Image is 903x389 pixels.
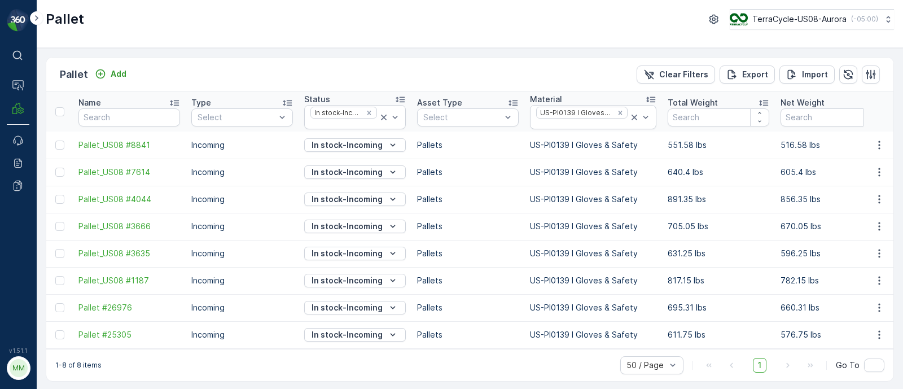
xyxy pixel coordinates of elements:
[851,15,878,24] p: ( -05:00 )
[742,69,768,80] p: Export
[668,302,769,313] p: 695.31 lbs
[312,329,383,340] p: In stock-Incoming
[55,330,64,339] div: Toggle Row Selected
[191,275,293,286] p: Incoming
[10,359,28,377] div: MM
[781,108,882,126] input: Search
[417,275,519,286] p: Pallets
[530,221,656,232] p: US-PI0139 I Gloves & Safety
[614,108,626,117] div: Remove US-PI0139 I Gloves & Safety
[530,248,656,259] p: US-PI0139 I Gloves & Safety
[781,248,882,259] p: 596.25 lbs
[191,248,293,259] p: Incoming
[55,361,102,370] p: 1-8 of 8 items
[417,302,519,313] p: Pallets
[781,221,882,232] p: 670.05 lbs
[7,347,29,354] span: v 1.51.1
[304,301,406,314] button: In stock-Incoming
[60,67,88,82] p: Pallet
[312,248,383,259] p: In stock-Incoming
[55,222,64,231] div: Toggle Row Selected
[752,14,847,25] p: TerraCycle-US08-Aurora
[781,302,882,313] p: 660.31 lbs
[78,194,180,205] a: Pallet_US08 #4044
[637,65,715,84] button: Clear Filters
[668,194,769,205] p: 891.35 lbs
[668,108,769,126] input: Search
[530,194,656,205] p: US-PI0139 I Gloves & Safety
[78,329,180,340] span: Pallet #25305
[304,138,406,152] button: In stock-Incoming
[191,97,211,108] p: Type
[312,275,383,286] p: In stock-Incoming
[530,167,656,178] p: US-PI0139 I Gloves & Safety
[55,195,64,204] div: Toggle Row Selected
[530,302,656,313] p: US-PI0139 I Gloves & Safety
[78,302,180,313] span: Pallet #26976
[78,139,180,151] a: Pallet_US08 #8841
[530,139,656,151] p: US-PI0139 I Gloves & Safety
[191,167,293,178] p: Incoming
[55,141,64,150] div: Toggle Row Selected
[191,194,293,205] p: Incoming
[781,139,882,151] p: 516.58 lbs
[668,139,769,151] p: 551.58 lbs
[417,194,519,205] p: Pallets
[753,358,766,373] span: 1
[304,94,330,105] p: Status
[7,9,29,32] img: logo
[191,221,293,232] p: Incoming
[530,329,656,340] p: US-PI0139 I Gloves & Safety
[417,248,519,259] p: Pallets
[668,275,769,286] p: 817.15 lbs
[668,97,718,108] p: Total Weight
[7,356,29,380] button: MM
[659,69,708,80] p: Clear Filters
[90,67,131,81] button: Add
[312,221,383,232] p: In stock-Incoming
[78,108,180,126] input: Search
[781,97,825,108] p: Net Weight
[779,65,835,84] button: Import
[417,139,519,151] p: Pallets
[46,10,84,28] p: Pallet
[417,221,519,232] p: Pallets
[668,221,769,232] p: 705.05 lbs
[78,275,180,286] a: Pallet_US08 #1187
[730,13,748,25] img: image_ci7OI47.png
[530,275,656,286] p: US-PI0139 I Gloves & Safety
[55,303,64,312] div: Toggle Row Selected
[191,302,293,313] p: Incoming
[304,328,406,342] button: In stock-Incoming
[417,167,519,178] p: Pallets
[78,221,180,232] a: Pallet_US08 #3666
[78,167,180,178] a: Pallet_US08 #7614
[530,94,562,105] p: Material
[311,107,362,118] div: In stock-Incoming
[304,193,406,206] button: In stock-Incoming
[312,167,383,178] p: In stock-Incoming
[55,168,64,177] div: Toggle Row Selected
[363,108,375,117] div: Remove In stock-Incoming
[55,276,64,285] div: Toggle Row Selected
[191,139,293,151] p: Incoming
[111,68,126,80] p: Add
[417,97,462,108] p: Asset Type
[78,97,101,108] p: Name
[304,274,406,287] button: In stock-Incoming
[836,360,860,371] span: Go To
[668,248,769,259] p: 631.25 lbs
[304,165,406,179] button: In stock-Incoming
[781,194,882,205] p: 856.35 lbs
[312,139,383,151] p: In stock-Incoming
[312,302,383,313] p: In stock-Incoming
[78,248,180,259] a: Pallet_US08 #3635
[730,9,894,29] button: TerraCycle-US08-Aurora(-05:00)
[781,329,882,340] p: 576.75 lbs
[802,69,828,80] p: Import
[781,167,882,178] p: 605.4 lbs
